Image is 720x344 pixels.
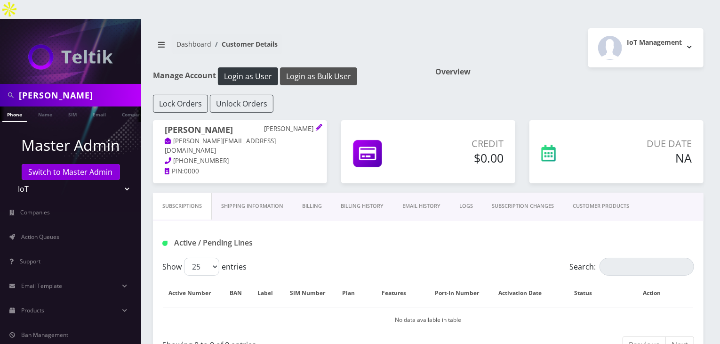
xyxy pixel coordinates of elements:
a: Billing [293,193,331,220]
a: SIM [64,106,81,121]
a: Billing History [331,193,393,220]
a: LOGS [450,193,482,220]
span: 0000 [184,167,199,175]
label: Search: [569,258,694,276]
p: [PERSON_NAME] [264,125,315,133]
th: BAN: activate to sort column ascending [227,279,254,307]
a: Login as Bulk User [280,70,357,81]
a: Switch to Master Admin [22,164,120,180]
th: Plan: activate to sort column ascending [340,279,367,307]
th: Active Number: activate to sort column ascending [163,279,226,307]
span: Support [20,257,40,265]
a: Shipping Information [212,193,293,220]
span: Products [21,306,44,314]
span: Companies [21,208,50,216]
a: Phone [2,106,27,122]
label: Show entries [162,258,247,276]
h5: $0.00 [422,151,504,165]
h1: Manage Account [153,67,421,85]
select: Showentries [184,258,219,276]
h2: IoT Management [627,39,682,47]
th: Port-In Number: activate to sort column ascending [431,279,493,307]
a: PIN: [165,167,184,176]
button: Login as User [218,67,278,85]
th: Activation Date: activate to sort column ascending [494,279,556,307]
span: Email Template [21,282,62,290]
input: Search: [600,258,694,276]
a: Dashboard [176,40,211,49]
th: Features: activate to sort column ascending [368,279,430,307]
a: SUBSCRIPTION CHANGES [482,193,563,220]
span: [PHONE_NUMBER] [174,156,229,165]
a: Login as User [216,70,280,81]
span: Ban Management [21,331,68,339]
h5: NA [596,151,692,165]
h1: Overview [435,67,704,76]
a: Email [88,106,111,121]
img: Active / Pending Lines [162,241,168,246]
button: Login as Bulk User [280,67,357,85]
input: Search in Company [19,86,139,104]
h1: [PERSON_NAME] [165,125,315,136]
button: Lock Orders [153,95,208,113]
p: Credit [422,137,504,151]
td: No data available in table [163,308,693,332]
a: CUSTOMER PRODUCTS [563,193,639,220]
th: SIM Number: activate to sort column ascending [286,279,338,307]
button: IoT Management [588,28,704,67]
a: Name [33,106,57,121]
a: Subscriptions [153,193,212,220]
th: Label: activate to sort column ascending [255,279,285,307]
th: Status: activate to sort column ascending [557,279,619,307]
span: Action Queues [21,233,59,241]
th: Action: activate to sort column ascending [620,279,693,307]
button: Unlock Orders [210,95,273,113]
h1: Active / Pending Lines [162,238,330,247]
p: Due Date [596,137,692,151]
img: IoT [28,44,113,70]
a: EMAIL HISTORY [393,193,450,220]
nav: breadcrumb [153,34,421,61]
li: Customer Details [211,39,278,49]
a: Company [117,106,149,121]
a: [PERSON_NAME][EMAIL_ADDRESS][DOMAIN_NAME] [165,137,276,156]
